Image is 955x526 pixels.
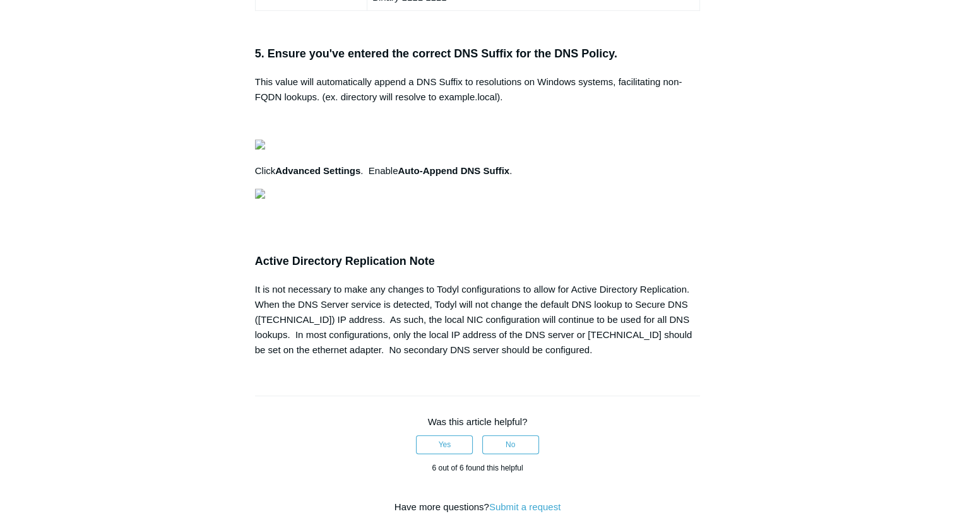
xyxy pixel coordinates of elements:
strong: Advanced Settings [275,165,360,176]
div: It is not necessary to make any changes to Todyl configurations to allow for Active Directory Rep... [255,282,701,358]
h3: 5. Ensure you've entered the correct DNS Suffix for the DNS Policy. [255,45,701,63]
img: 27414169404179 [255,189,265,199]
h3: Active Directory Replication Note [255,252,701,271]
span: 6 out of 6 found this helpful [432,464,523,472]
p: This value will automatically append a DNS Suffix to resolutions on Windows systems, facilitating... [255,74,701,105]
strong: Auto-Append DNS Suffix [398,165,509,176]
span: Was this article helpful? [428,416,528,427]
div: Have more questions? [255,500,701,515]
p: Click . Enable . [255,163,701,178]
button: This article was helpful [416,435,473,454]
img: 27414207119379 [255,139,265,149]
a: Submit a request [489,501,561,512]
button: This article was not helpful [482,435,539,454]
